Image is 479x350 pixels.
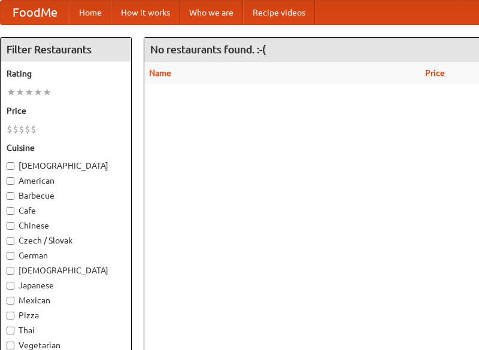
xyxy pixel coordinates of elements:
input: Mexican [7,297,14,305]
a: Recipe videos [243,1,315,25]
ng-pluralize: No restaurants found. :-( [150,44,266,55]
input: Japanese [7,282,14,290]
a: Name [149,68,171,78]
input: Thai [7,327,14,334]
label: Czech / Slovak [7,235,125,246]
li: ★ [25,86,34,99]
li: ★ [43,86,51,99]
label: Mexican [7,294,125,306]
label: American [7,175,125,187]
a: Price [425,68,445,78]
a: Who we are [180,1,243,25]
label: Japanese [7,279,125,291]
label: Pizza [7,309,125,321]
label: Cafe [7,205,125,217]
li: $ [31,123,37,136]
label: Chinese [7,220,125,232]
a: FoodMe [1,1,69,25]
label: Barbecue [7,190,125,202]
input: Pizza [7,312,14,319]
input: Cafe [7,207,14,215]
input: Vegetarian [7,342,14,349]
input: [DEMOGRAPHIC_DATA] [7,162,14,170]
input: Chinese [7,222,14,230]
li: $ [19,123,25,136]
input: Barbecue [7,192,14,200]
label: [DEMOGRAPHIC_DATA] [7,264,125,276]
input: German [7,252,14,260]
h5: Cuisine [7,142,125,154]
li: ★ [7,86,16,99]
label: Thai [7,324,125,336]
li: $ [7,123,13,136]
h5: Price [7,105,125,117]
input: [DEMOGRAPHIC_DATA] [7,267,14,275]
a: Home [69,1,111,25]
input: American [7,177,14,185]
label: German [7,249,125,261]
h5: Rating [7,68,125,80]
label: [DEMOGRAPHIC_DATA] [7,160,125,172]
h4: Filter Restaurants [1,38,131,62]
input: Czech / Slovak [7,237,14,245]
li: ★ [34,86,43,99]
li: $ [25,123,31,136]
li: ★ [16,86,25,99]
li: $ [13,123,19,136]
a: How it works [111,1,180,25]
